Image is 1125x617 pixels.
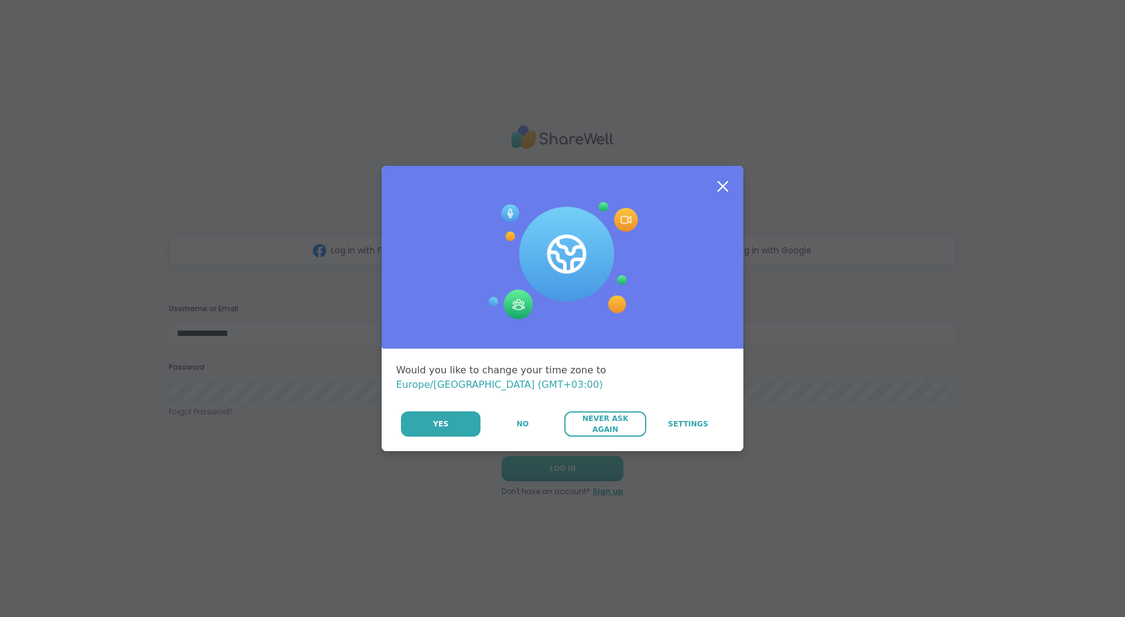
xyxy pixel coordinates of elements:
[433,419,449,429] span: Yes
[396,379,603,390] span: Europe/[GEOGRAPHIC_DATA] (GMT+03:00)
[482,411,563,437] button: No
[517,419,529,429] span: No
[570,413,640,435] span: Never Ask Again
[564,411,646,437] button: Never Ask Again
[396,363,729,392] div: Would you like to change your time zone to
[668,419,708,429] span: Settings
[401,411,481,437] button: Yes
[487,202,638,320] img: Session Experience
[648,411,729,437] a: Settings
